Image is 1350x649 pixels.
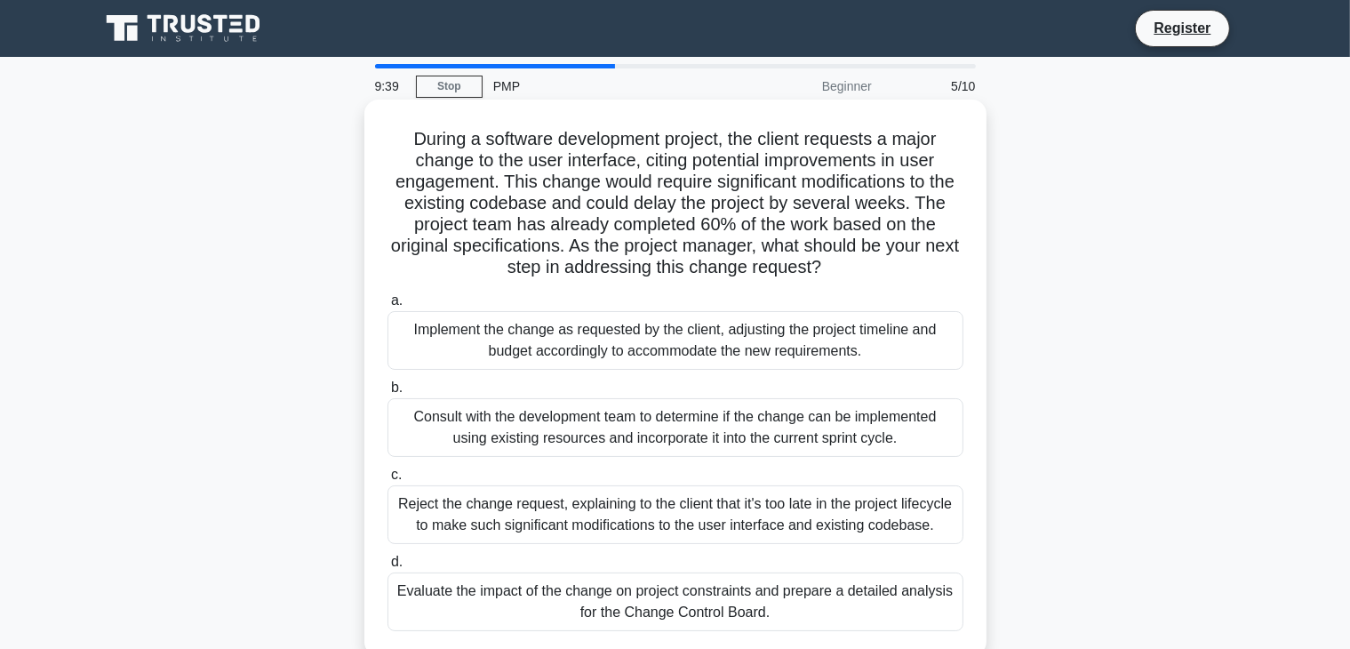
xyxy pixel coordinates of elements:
[387,485,963,544] div: Reject the change request, explaining to the client that it's too late in the project lifecycle t...
[416,76,483,98] a: Stop
[1143,17,1221,39] a: Register
[387,311,963,370] div: Implement the change as requested by the client, adjusting the project timeline and budget accord...
[391,380,403,395] span: b.
[387,398,963,457] div: Consult with the development team to determine if the change can be implemented using existing re...
[391,467,402,482] span: c.
[391,554,403,569] span: d.
[727,68,883,104] div: Beginner
[364,68,416,104] div: 9:39
[386,128,965,279] h5: During a software development project, the client requests a major change to the user interface, ...
[883,68,987,104] div: 5/10
[391,292,403,308] span: a.
[387,573,963,631] div: Evaluate the impact of the change on project constraints and prepare a detailed analysis for the ...
[483,68,727,104] div: PMP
